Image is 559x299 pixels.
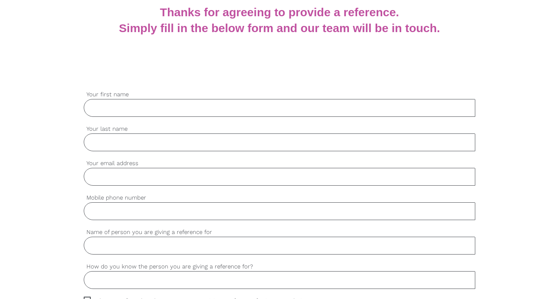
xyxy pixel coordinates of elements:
label: Name of person you are giving a reference for [84,228,475,237]
label: Mobile phone number [84,193,475,202]
label: Your email address [84,159,475,168]
b: Thanks for agreeing to provide a reference. [160,6,399,19]
label: Your last name [84,125,475,133]
b: Simply fill in the below form and our team will be in touch. [119,22,440,34]
label: Your first name [84,90,475,99]
label: How do you know the person you are giving a reference for? [84,262,475,271]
